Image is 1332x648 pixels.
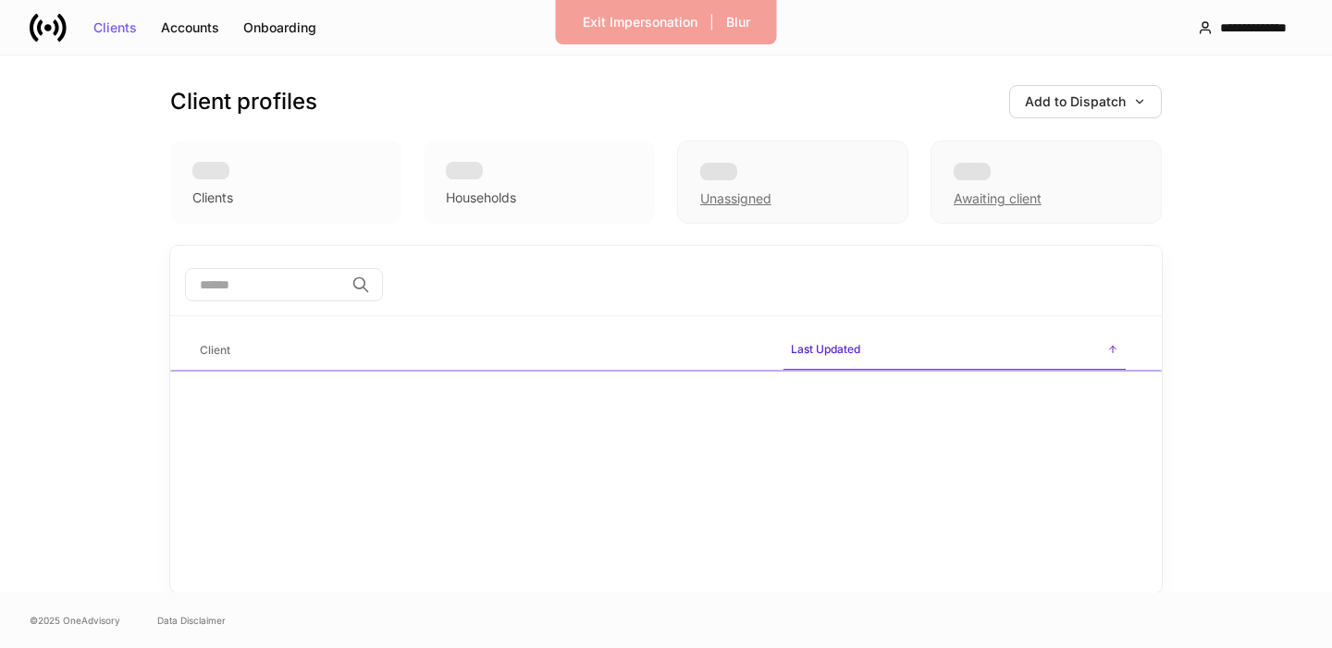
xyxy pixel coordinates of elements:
[231,13,328,43] button: Onboarding
[700,190,771,208] div: Unassigned
[714,7,762,37] button: Blur
[954,190,1042,208] div: Awaiting client
[192,189,233,207] div: Clients
[791,340,860,358] h6: Last Updated
[677,141,908,224] div: Unassigned
[192,332,769,370] span: Client
[200,341,230,359] h6: Client
[583,16,697,29] div: Exit Impersonation
[726,16,750,29] div: Blur
[93,21,137,34] div: Clients
[81,13,149,43] button: Clients
[157,613,226,628] a: Data Disclaimer
[783,331,1126,371] span: Last Updated
[170,87,317,116] h3: Client profiles
[571,7,709,37] button: Exit Impersonation
[30,613,120,628] span: © 2025 OneAdvisory
[149,13,231,43] button: Accounts
[1025,95,1146,108] div: Add to Dispatch
[1009,85,1162,118] button: Add to Dispatch
[161,21,219,34] div: Accounts
[243,21,316,34] div: Onboarding
[446,189,516,207] div: Households
[931,141,1162,224] div: Awaiting client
